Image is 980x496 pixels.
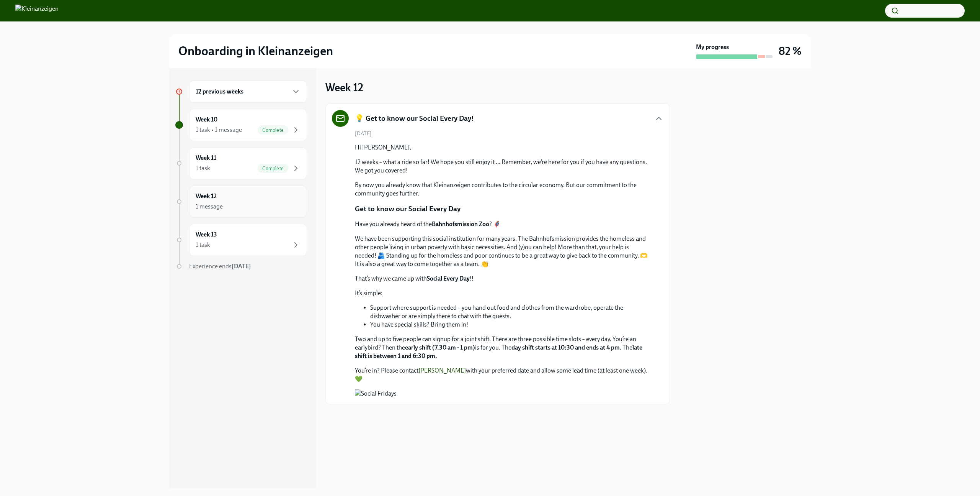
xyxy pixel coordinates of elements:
a: Week 131 task [175,224,307,256]
strong: late shift is between 1 and 6:30 pm. [355,344,642,360]
h3: Week 12 [325,80,363,94]
div: 1 task • 1 message [196,126,242,134]
strong: day shift starts at 10:30 and ends at 4 pm [511,344,620,351]
p: It’s simple: [355,289,651,297]
p: Hi [PERSON_NAME], [355,143,651,152]
span: Complete [258,166,288,171]
h6: Week 10 [196,115,217,124]
p: Get to know our Social Every Day [355,204,461,214]
a: [PERSON_NAME] [418,367,466,374]
p: You’re in? Please contact with your preferred date and allow some lead time (at least one week). 💚 [355,366,651,383]
p: Have you already heard of the ? 🦸 [355,220,651,228]
img: Kleinanzeigen [15,5,59,17]
h2: Onboarding in Kleinanzeigen [178,43,333,59]
strong: early shift (7.30 am - 1 pm) [405,344,475,351]
button: Zoom image [355,389,651,398]
p: Two and up to five people can signup for a joint shift. There are three possible time slots – eve... [355,335,651,360]
li: Support where support is needed – you hand out food and clothes from the wardrobe, operate the di... [370,304,651,320]
p: We have been supporting this social institution for many years. The Bahnhofsmission provides the ... [355,235,651,268]
div: 1 task [196,164,210,172]
a: Week 111 taskComplete [175,147,307,179]
p: 12 weeks – what a ride so far! We hope you still enjoy it … Remember, we’re here for you if you h... [355,158,651,175]
h6: Week 12 [196,192,217,200]
p: That’s why we came up with !! [355,274,651,283]
strong: Bahnhofsmission Zoo [432,220,489,228]
div: 12 previous weeks [189,80,307,103]
span: [DATE] [355,130,372,137]
p: By now you already know that Kleinanzeigen contributes to the circular economy. But our commitmen... [355,181,651,198]
li: You have special skills? Bring them in! [370,320,651,329]
strong: My progress [696,43,729,51]
h5: 💡 Get to know our Social Every Day! [355,113,474,123]
strong: Social Every Day [427,275,470,282]
div: 1 task [196,241,210,249]
strong: [DATE] [232,263,251,270]
h6: Week 11 [196,154,216,162]
span: Complete [258,127,288,133]
a: Week 101 task • 1 messageComplete [175,109,307,141]
h6: Week 13 [196,230,217,239]
a: Week 121 message [175,186,307,218]
div: 1 message [196,202,223,211]
span: Experience ends [189,263,251,270]
h3: 82 % [779,44,802,58]
h6: 12 previous weeks [196,87,243,96]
